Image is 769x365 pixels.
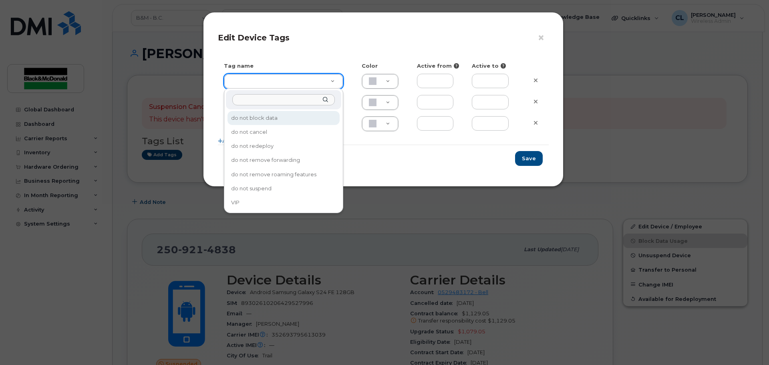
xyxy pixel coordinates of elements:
div: do not redeploy [228,140,339,152]
div: VIP [228,196,339,209]
div: do not remove forwarding [228,154,339,167]
div: do not cancel [228,126,339,138]
div: do not suspend [228,182,339,195]
div: do not block data [228,112,339,124]
div: do not remove roaming features [228,168,339,181]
